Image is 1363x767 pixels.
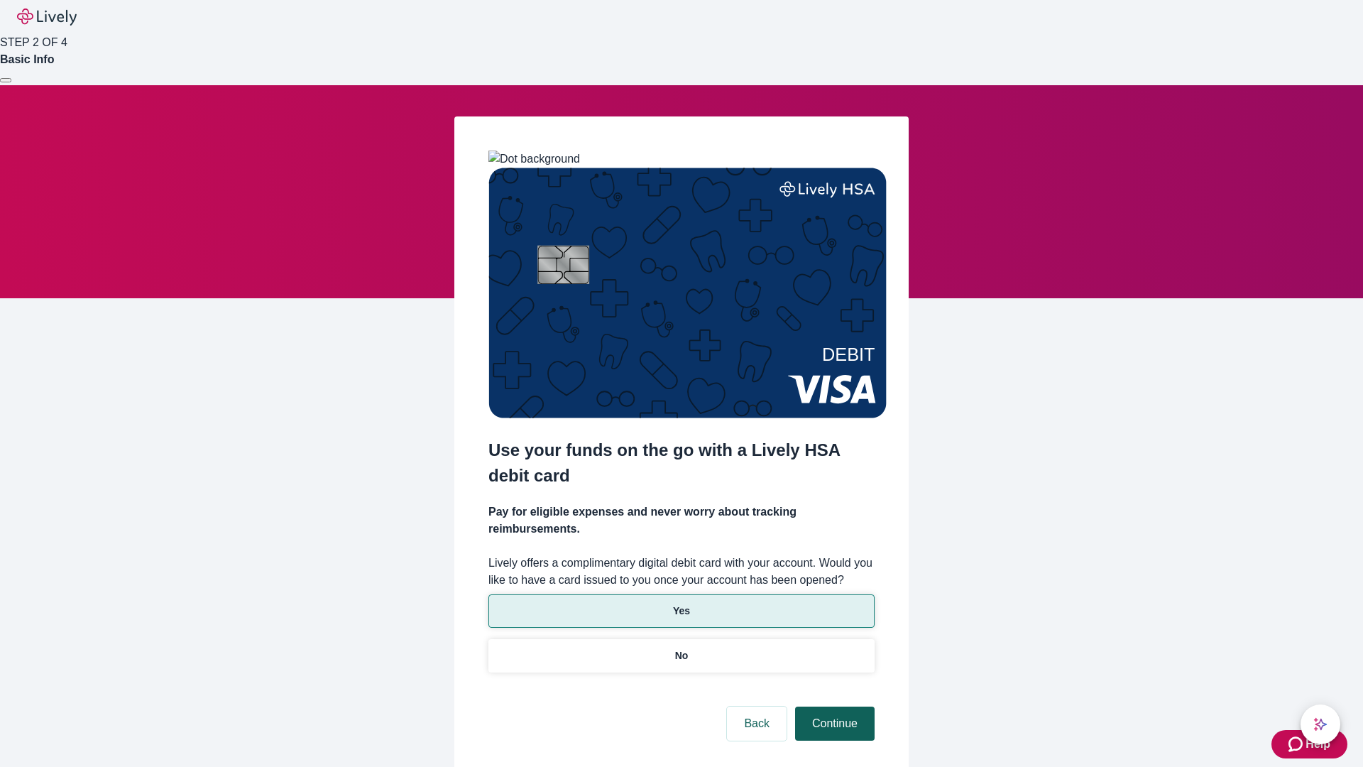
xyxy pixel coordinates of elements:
svg: Lively AI Assistant [1313,717,1328,731]
svg: Zendesk support icon [1288,736,1305,753]
button: Continue [795,707,875,741]
p: Yes [673,604,690,619]
button: Yes [488,594,875,628]
p: No [675,648,689,663]
h4: Pay for eligible expenses and never worry about tracking reimbursements. [488,504,875,538]
img: Lively [17,9,77,26]
img: Debit card [488,168,887,418]
h2: Use your funds on the go with a Lively HSA debit card [488,437,875,489]
button: chat [1301,705,1340,744]
button: Zendesk support iconHelp [1271,730,1347,758]
button: Back [727,707,787,741]
label: Lively offers a complimentary digital debit card with your account. Would you like to have a card... [488,555,875,589]
img: Dot background [488,151,580,168]
span: Help [1305,736,1330,753]
button: No [488,639,875,673]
